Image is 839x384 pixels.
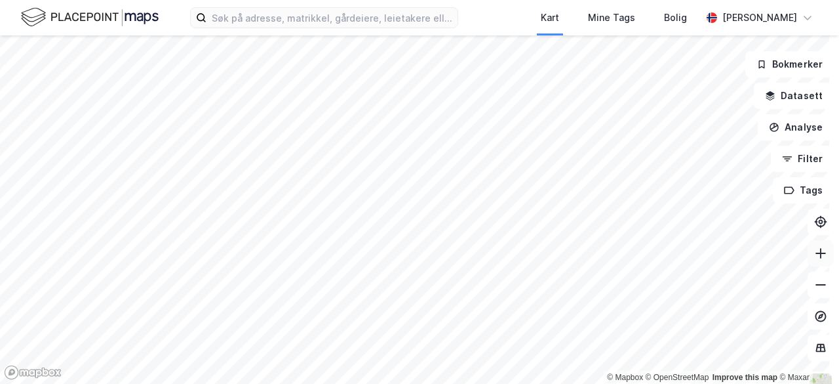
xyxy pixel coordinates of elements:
iframe: Chat Widget [773,321,839,384]
div: Mine Tags [588,10,635,26]
button: Tags [773,177,834,203]
div: Bolig [664,10,687,26]
button: Filter [771,146,834,172]
button: Analyse [758,114,834,140]
div: [PERSON_NAME] [722,10,797,26]
div: Kontrollprogram for chat [773,321,839,384]
a: Mapbox homepage [4,365,62,380]
img: logo.f888ab2527a4732fd821a326f86c7f29.svg [21,6,159,29]
a: Improve this map [712,373,777,382]
a: Mapbox [607,373,643,382]
button: Bokmerker [745,51,834,77]
div: Kart [541,10,559,26]
a: OpenStreetMap [646,373,709,382]
button: Datasett [754,83,834,109]
input: Søk på adresse, matrikkel, gårdeiere, leietakere eller personer [206,8,458,28]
